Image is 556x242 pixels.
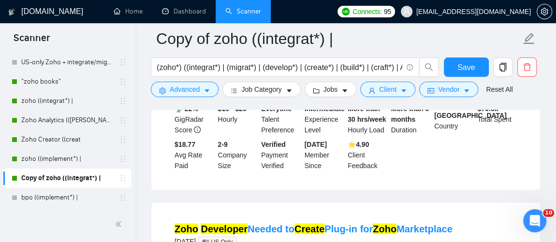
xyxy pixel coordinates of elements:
[303,103,346,135] div: Experience Level
[305,140,327,148] b: [DATE]
[6,31,58,51] span: Scanner
[21,149,113,169] a: zoho ((implement*) |
[241,84,281,95] span: Job Category
[21,188,113,207] a: bpo ((implement*) |
[432,103,476,135] div: Country
[119,78,127,85] span: holder
[175,140,195,148] b: $18.77
[119,116,127,124] span: holder
[170,84,200,95] span: Advanced
[119,194,127,201] span: holder
[407,64,413,71] span: info-circle
[115,219,125,229] span: double-left
[523,209,546,232] iframe: Intercom live chat
[162,7,206,15] a: dashboardDashboard
[384,6,391,17] span: 95
[157,61,402,73] input: Search Freelance Jobs...
[493,57,512,77] button: copy
[313,87,320,94] span: folder
[216,103,260,135] div: Hourly
[21,91,113,111] a: zoho ((integrat*) |
[201,223,248,234] mark: Developer
[119,174,127,182] span: holder
[231,87,237,94] span: bars
[119,97,127,105] span: holder
[259,139,303,171] div: Payment Verified
[294,223,324,234] mark: Create
[261,140,286,148] b: Verified
[173,139,216,171] div: Avg Rate Paid
[457,61,475,73] span: Save
[346,139,389,171] div: Client Feedback
[156,27,521,51] input: Scanner name...
[419,82,478,97] button: idcardVendorcaret-down
[420,63,438,71] span: search
[119,58,127,66] span: holder
[434,103,507,119] b: [GEOGRAPHIC_DATA]
[400,87,407,94] span: caret-down
[225,7,261,15] a: searchScanner
[114,7,143,15] a: homeHome
[151,82,219,97] button: settingAdvancedcaret-down
[21,53,113,72] a: US-only Zoho + integrate/migrate
[259,103,303,135] div: Talent Preference
[216,139,260,171] div: Company Size
[543,209,554,217] span: 10
[427,87,434,94] span: idcard
[360,82,415,97] button: userClientcaret-down
[444,57,489,77] button: Save
[389,103,433,135] div: Duration
[323,84,338,95] span: Jobs
[21,169,113,188] a: Copy of zoho ((integrat*) |
[523,32,535,45] span: edit
[21,111,113,130] a: Zoho Analytics (([PERSON_NAME]
[119,155,127,163] span: holder
[286,87,293,94] span: caret-down
[8,4,15,20] img: logo
[21,72,113,91] a: "zoho books"
[204,87,210,94] span: caret-down
[476,103,519,135] div: Total Spent
[348,140,369,148] b: ⭐️ 4.90
[21,130,113,149] a: Zoho Creator ((creat
[537,4,552,19] button: setting
[494,63,512,71] span: copy
[518,63,536,71] span: delete
[175,223,453,234] a: Zoho DeveloperNeeded toCreatePlug-in forZohoMarketplace
[222,82,300,97] button: barsJob Categorycaret-down
[373,223,396,234] mark: Zoho
[159,87,166,94] span: setting
[419,57,439,77] button: search
[305,82,357,97] button: folderJobscaret-down
[352,6,381,17] span: Connects:
[517,57,537,77] button: delete
[194,126,201,133] span: info-circle
[403,8,410,15] span: user
[486,84,512,95] a: Reset All
[119,136,127,143] span: holder
[341,87,348,94] span: caret-down
[342,8,350,15] img: upwork-logo.png
[379,84,396,95] span: Client
[438,84,459,95] span: Vendor
[537,8,552,15] a: setting
[218,140,228,148] b: 2-9
[346,103,389,135] div: Hourly Load
[175,223,198,234] mark: Zoho
[173,103,216,135] div: GigRadar Score
[463,87,470,94] span: caret-down
[368,87,375,94] span: user
[303,139,346,171] div: Member Since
